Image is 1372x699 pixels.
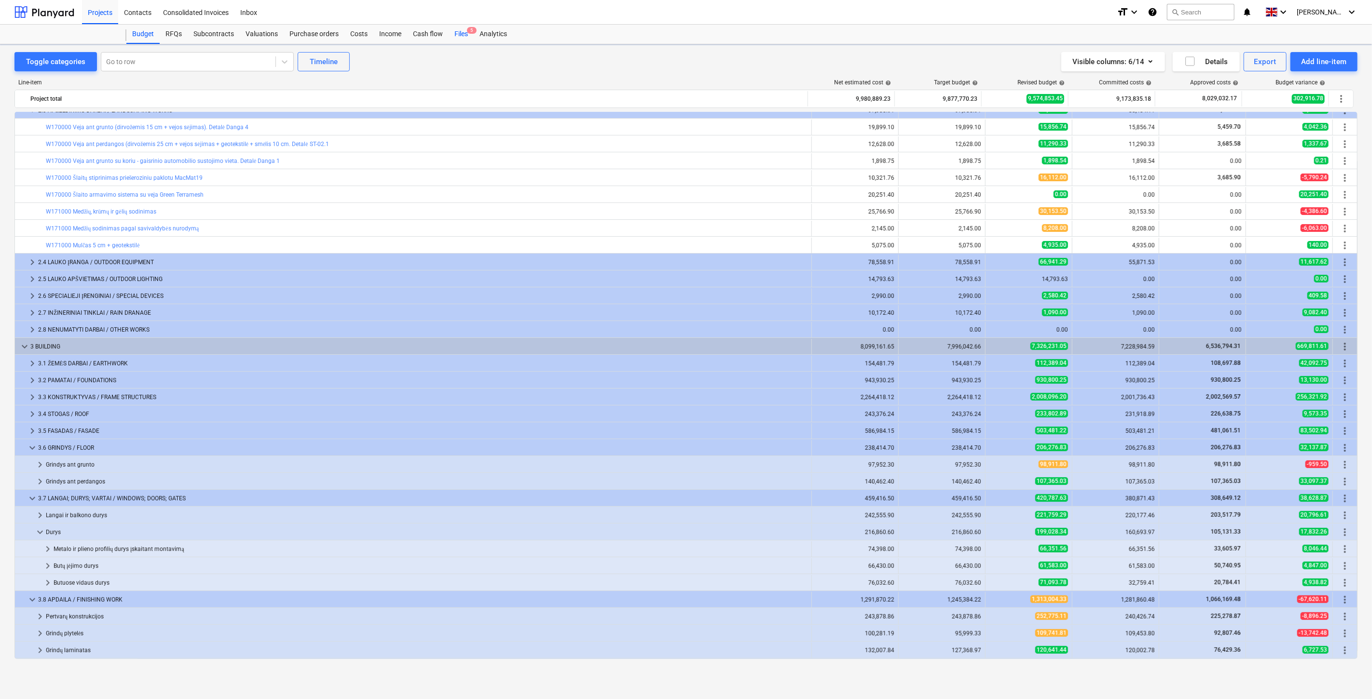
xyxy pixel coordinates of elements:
div: 112,389.04 [1076,360,1155,367]
span: 107,365.03 [1210,478,1242,484]
span: 83,502.94 [1299,427,1329,434]
span: 203,517.79 [1210,511,1242,518]
span: More actions [1339,543,1351,555]
span: keyboard_arrow_down [27,594,38,605]
span: More actions [1339,358,1351,369]
div: 154,481.79 [816,360,894,367]
div: 943,930.25 [816,377,894,384]
span: 8,208.00 [1042,224,1068,232]
span: 108,697.88 [1210,360,1242,366]
div: 14,793.63 [816,276,894,282]
div: 2,990.00 [816,293,894,299]
div: Budget variance [1276,79,1325,86]
a: W171000 Medžių, krūmų ir gėlių sodinimas [46,208,156,215]
div: Timeline [310,55,338,68]
div: 8,208.00 [1076,225,1155,232]
span: More actions [1339,290,1351,302]
span: keyboard_arrow_right [34,628,46,639]
span: 16,112.00 [1039,174,1068,181]
a: Valuations [240,25,284,44]
div: 14,793.63 [903,276,981,282]
span: More actions [1339,526,1351,538]
span: More actions [1339,594,1351,605]
span: 0.00 [1314,275,1329,282]
span: 4,042.36 [1303,123,1329,131]
span: keyboard_arrow_right [34,476,46,487]
span: 669,811.61 [1296,342,1329,350]
div: 97,952.30 [816,461,894,468]
div: Grindys ant perdangos [46,474,808,489]
div: 930,800.25 [1076,377,1155,384]
span: 0.00 [1054,190,1068,198]
span: 5 [467,27,477,34]
span: More actions [1339,375,1351,386]
span: keyboard_arrow_right [27,358,38,369]
i: keyboard_arrow_down [1346,6,1358,18]
i: Knowledge base [1148,6,1157,18]
span: More actions [1339,577,1351,589]
span: 256,321.92 [1296,393,1329,401]
div: 2,264,418.12 [816,394,894,401]
div: Metalo ir plieno profilių durys įskaitant montavimą [54,541,808,557]
span: 32,137.87 [1299,444,1329,451]
span: 9,574,853.45 [1027,94,1064,103]
div: 0.00 [989,326,1068,333]
span: 3,685.90 [1217,174,1242,181]
span: 140.00 [1307,241,1329,249]
div: 0.00 [1163,158,1242,164]
span: 503,481.22 [1035,427,1068,434]
div: 78,558.91 [903,259,981,266]
div: 12,628.00 [816,141,894,148]
div: Add line-item [1301,55,1347,68]
div: 216,860.60 [903,529,981,536]
span: 1,337.67 [1303,140,1329,148]
span: More actions [1339,341,1351,352]
span: 30,153.50 [1039,207,1068,215]
div: 3.1 ŽEMĖS DARBAI / EARTHWORK [38,356,808,371]
span: keyboard_arrow_down [34,526,46,538]
span: 15,856.74 [1039,123,1068,131]
div: 2,145.00 [816,225,894,232]
div: Project total [30,91,804,107]
div: 0.00 [903,326,981,333]
div: 78,558.91 [816,259,894,266]
div: 2,990.00 [903,293,981,299]
i: keyboard_arrow_down [1128,6,1140,18]
div: 10,321.76 [816,175,894,181]
span: 2,002,569.57 [1205,393,1242,400]
button: Add line-item [1290,52,1358,71]
div: 2,580.42 [1076,293,1155,299]
div: 459,416.50 [816,495,894,502]
div: 243,376.24 [903,411,981,417]
div: 503,481.21 [1076,428,1155,434]
span: 199,028.34 [1035,528,1068,536]
div: 19,899.10 [816,124,894,131]
span: keyboard_arrow_right [27,324,38,336]
div: 0.00 [1163,208,1242,215]
span: keyboard_arrow_right [34,510,46,521]
div: 943,930.25 [903,377,981,384]
span: 20,251.40 [1299,190,1329,198]
span: 409.58 [1307,292,1329,299]
div: 10,321.76 [903,175,981,181]
span: 226,638.75 [1210,410,1242,417]
span: 5,459.70 [1217,123,1242,130]
span: 6,536,794.31 [1205,343,1242,349]
div: 25,766.90 [816,208,894,215]
span: keyboard_arrow_right [42,560,54,572]
span: More actions [1339,645,1351,656]
span: 206,276.83 [1210,444,1242,451]
div: 238,414.70 [816,444,894,451]
div: Net estimated cost [834,79,891,86]
span: More actions [1339,459,1351,470]
div: 25,766.90 [903,208,981,215]
span: 9,573.35 [1303,410,1329,417]
span: More actions [1339,476,1351,487]
a: Budget [126,25,160,44]
div: 242,555.90 [816,512,894,519]
span: 420,787.63 [1035,494,1068,502]
a: Analytics [474,25,513,44]
div: 3.2 PAMATAI / FOUNDATIONS [38,373,808,388]
div: 0.00 [1076,326,1155,333]
div: 5,075.00 [903,242,981,249]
